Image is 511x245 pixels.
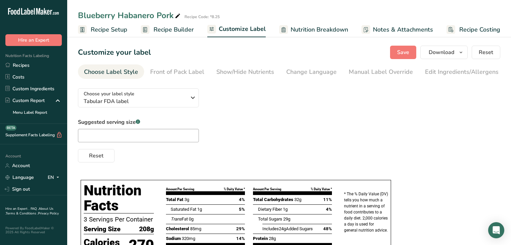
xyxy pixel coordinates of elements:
[166,197,183,202] span: Total Fat
[420,46,468,59] button: Download
[5,97,45,104] div: Custom Report
[182,236,195,241] span: 320mg
[166,236,181,241] span: Sodium
[78,88,199,107] button: Choose your label style Tabular FDA label
[5,226,62,234] div: Powered By FoodLabelMaker © 2025 All Rights Reserved
[236,226,245,232] span: 29%
[171,216,182,222] i: Trans
[279,226,286,231] span: 24g
[397,48,409,56] span: Save
[373,25,433,34] span: Notes & Attachments
[84,67,138,77] div: Choose Label Style
[429,48,454,56] span: Download
[184,14,220,20] div: Recipe Code: *8.25
[78,22,127,37] a: Recipe Setup
[326,206,332,213] span: 4%
[390,46,416,59] button: Save
[253,236,268,241] span: Protein
[89,152,103,160] span: Reset
[78,118,199,126] label: Suggested serving size
[323,196,332,203] span: 11%
[84,224,121,234] span: Serving Size
[141,22,194,37] a: Recipe Builder
[139,224,154,234] span: 208g
[279,22,348,37] a: Nutrition Breakdown
[5,206,53,216] a: About Us .
[5,206,29,211] a: Hire an Expert .
[262,226,313,231] span: Includes Added Sugars
[38,211,59,216] a: Privacy Policy
[283,207,288,212] span: 1g
[344,191,388,234] p: * The % Daily Value (DV) tells you how much a nutrient in a serving of food contributes to a dail...
[166,187,194,192] div: Amount Per Serving
[84,90,134,97] span: Choose your label style
[91,25,127,34] span: Recipe Setup
[197,207,202,212] span: 1g
[488,222,504,238] div: Open Intercom Messenger
[236,235,245,242] span: 14%
[479,48,493,56] span: Reset
[361,22,433,37] a: Notes & Attachments
[253,187,281,192] div: Amount Per Serving
[48,174,62,182] div: EN
[294,197,301,202] span: 32g
[189,216,194,222] span: 0g
[446,22,500,37] a: Recipe Costing
[184,197,189,202] span: 3g
[286,67,337,77] div: Change Language
[78,9,182,21] div: Blueberry Habanero Pork
[171,216,188,222] span: Fat
[78,47,151,58] h1: Customize your label
[425,67,510,77] div: Edit Ingredients/Allergens List
[5,125,16,131] div: BETA
[459,25,500,34] span: Recipe Costing
[239,206,245,213] span: 5%
[239,196,245,203] span: 4%
[5,171,34,183] a: Language
[258,216,282,222] span: Total Sugars
[224,187,245,192] div: % Daily Value *
[253,197,293,202] span: Total Carbohydrates
[171,207,196,212] span: Saturated Fat
[258,207,282,212] span: Dietary Fiber
[472,46,500,59] button: Reset
[219,24,266,34] span: Customize Label
[269,236,276,241] span: 28g
[349,67,413,77] div: Manual Label Override
[5,34,62,46] button: Hire an Expert
[84,183,154,213] h1: Nutrition Facts
[6,211,38,216] a: Terms & Conditions .
[150,67,204,77] div: Front of Pack Label
[216,67,274,77] div: Show/Hide Nutrients
[190,226,201,231] span: 85mg
[166,226,189,231] span: Cholesterol
[323,226,332,232] span: 48%
[311,187,332,192] div: % Daily Value *
[78,149,115,162] button: Reset
[207,21,266,38] a: Customize Label
[31,206,39,211] a: FAQ .
[154,25,194,34] span: Recipe Builder
[84,215,154,224] p: 3 Servings Per Container
[84,97,186,105] span: Tabular FDA label
[291,25,348,34] span: Nutrition Breakdown
[283,216,290,222] span: 29g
